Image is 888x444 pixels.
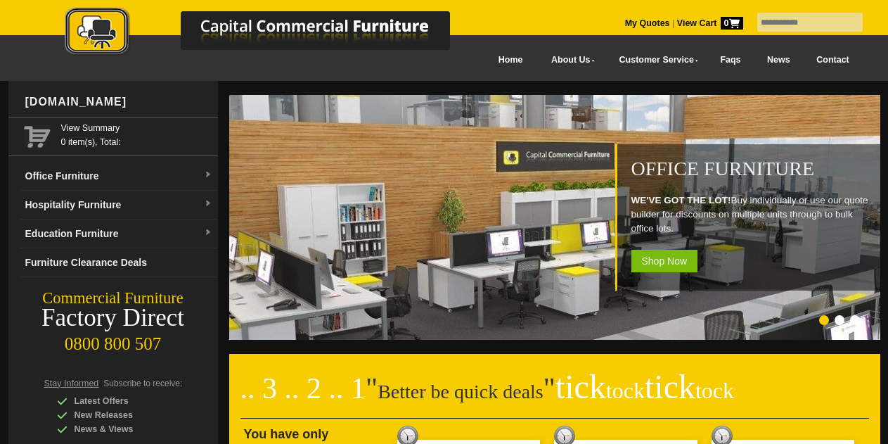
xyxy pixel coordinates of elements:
div: Commercial Furniture [8,288,218,308]
span: tock [606,378,645,403]
span: You have only [244,427,329,441]
h2: Better be quick deals [240,376,869,419]
a: Faqs [707,44,754,76]
a: News [754,44,803,76]
strong: WE'VE GOT THE LOT! [631,195,731,205]
a: Education Furnituredropdown [20,220,218,248]
h1: Office Furniture [631,158,873,179]
img: dropdown [204,200,212,208]
div: News & Views [57,422,191,436]
p: Buy individually or use our quote builder for discounts on multiple units through to bulk office ... [631,194,873,236]
div: New Releases [57,408,191,422]
a: View Summary [61,121,212,135]
strong: View Cart [677,18,743,28]
span: Shop Now [631,250,698,272]
div: Latest Offers [57,394,191,408]
span: .. 3 .. 2 .. 1 [240,372,366,405]
li: Page dot 3 [850,315,860,325]
img: dropdown [204,229,212,237]
img: Office Furniture [229,95,883,340]
div: [DOMAIN_NAME] [20,81,218,123]
span: 0 item(s), Total: [61,121,212,147]
a: View Cart0 [674,18,742,28]
a: Office Furniture WE'VE GOT THE LOT!Buy individually or use our quote builder for discounts on mul... [229,332,883,342]
img: Capital Commercial Furniture Logo [26,7,518,58]
span: 0 [721,17,743,30]
span: Subscribe to receive: [103,379,182,388]
img: dropdown [204,171,212,179]
a: My Quotes [625,18,670,28]
li: Page dot 2 [835,315,844,325]
div: Factory Direct [8,308,218,328]
div: 0800 800 507 [8,327,218,354]
a: Capital Commercial Furniture Logo [26,7,518,63]
span: tick tick [555,368,734,405]
a: Hospitality Furnituredropdown [20,191,218,220]
span: " [543,372,734,405]
a: Contact [803,44,862,76]
a: Customer Service [603,44,707,76]
a: Office Furnituredropdown [20,162,218,191]
span: " [366,372,378,405]
li: Page dot 1 [819,315,829,325]
a: Furniture Clearance Deals [20,248,218,277]
span: Stay Informed [44,379,99,388]
a: About Us [536,44,603,76]
span: tock [695,378,734,403]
